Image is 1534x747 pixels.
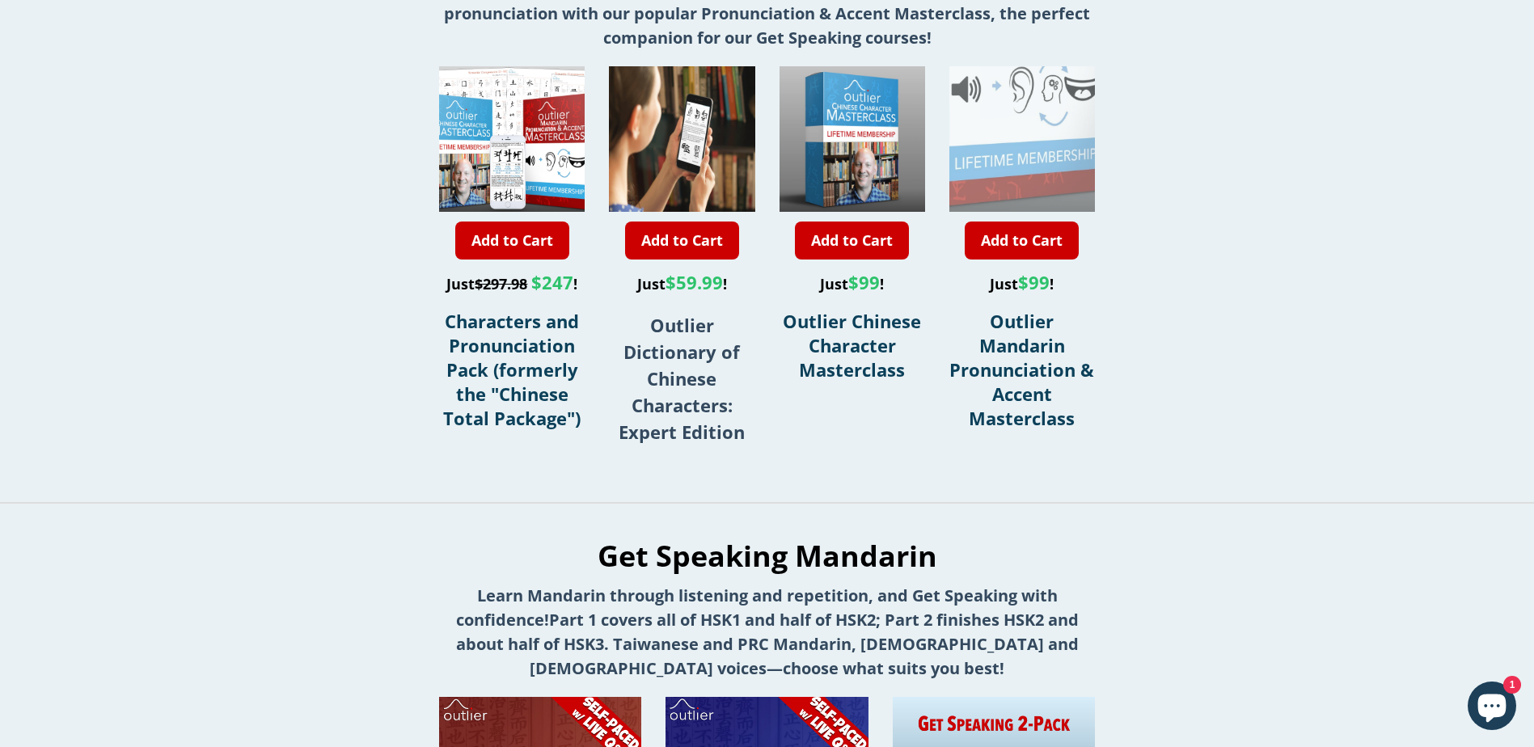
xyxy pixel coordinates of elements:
[455,222,569,260] a: Add to Cart
[1463,682,1521,734] inbox-online-store-chat: Shopify online store chat
[848,270,880,294] span: $99
[446,274,577,293] span: Just !
[795,222,909,260] a: Add to Cart
[443,309,581,430] a: Characters and Pronunciation Pack (formerly the "Chinese Total Package")
[965,222,1079,260] a: Add to Cart
[619,313,745,444] strong: Outlier Dictionary of Chinese Characters: Expert Edition
[625,222,739,260] a: Add to Cart
[1018,270,1050,294] span: $99
[783,309,921,382] a: Outlier Chinese Character Masterclass
[619,319,745,443] a: Outlier Dictionary of Chinese Characters: Expert Edition
[820,274,884,293] span: Just !
[666,270,723,294] span: $59.99
[475,274,527,293] s: $297.98
[531,270,573,294] span: $247
[637,274,727,293] span: Just !
[990,274,1054,293] span: Just !
[456,585,1058,631] strong: Learn Mandarin through listening and repetition, and Get Speaking with confidence!
[456,609,1079,679] strong: Part 1 covers all of HSK1 and half of HSK2; Part 2 finishes HSK2 and about half of HSK3. Taiwanes...
[949,309,1094,430] a: Outlier Mandarin Pronunciation & Accent Masterclass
